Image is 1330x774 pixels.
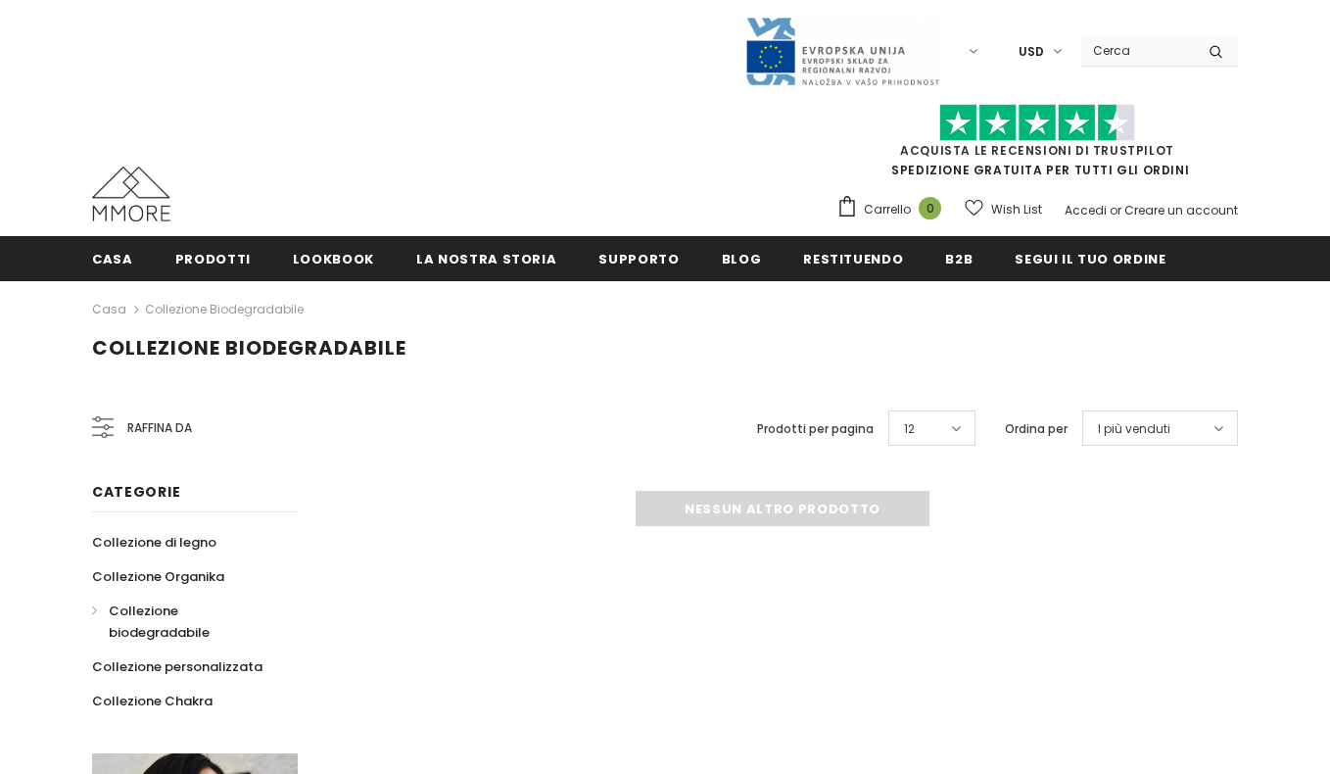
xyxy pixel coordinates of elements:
[864,200,911,219] span: Carrello
[92,334,406,362] span: Collezione biodegradabile
[1124,202,1238,218] a: Creare un account
[92,525,216,559] a: Collezione di legno
[145,301,304,317] a: Collezione biodegradabile
[945,236,973,280] a: B2B
[175,250,251,268] span: Prodotti
[722,250,762,268] span: Blog
[92,650,262,684] a: Collezione personalizzata
[939,104,1135,142] img: Fidati di Pilot Stars
[92,167,170,221] img: Casi MMORE
[945,250,973,268] span: B2B
[1015,250,1165,268] span: Segui il tuo ordine
[900,142,1174,159] a: Acquista le recensioni di TrustPilot
[1065,202,1107,218] a: Accedi
[175,236,251,280] a: Prodotti
[1005,419,1068,439] label: Ordina per
[92,559,224,594] a: Collezione Organika
[1019,42,1044,62] span: USD
[92,594,276,650] a: Collezione biodegradabile
[744,42,940,59] a: Javni Razpis
[1015,236,1165,280] a: Segui il tuo ordine
[293,250,374,268] span: Lookbook
[92,482,180,502] span: Categorie
[92,684,213,718] a: Collezione Chakra
[803,236,903,280] a: Restituendo
[1081,36,1194,65] input: Search Site
[416,250,556,268] span: La nostra storia
[919,197,941,219] span: 0
[757,419,874,439] label: Prodotti per pagina
[722,236,762,280] a: Blog
[92,657,262,676] span: Collezione personalizzata
[836,113,1238,178] span: SPEDIZIONE GRATUITA PER TUTTI GLI ORDINI
[1110,202,1121,218] span: or
[598,250,679,268] span: supporto
[92,298,126,321] a: Casa
[744,16,940,87] img: Javni Razpis
[92,236,133,280] a: Casa
[127,417,192,439] span: Raffina da
[109,602,210,642] span: Collezione biodegradabile
[598,236,679,280] a: supporto
[92,692,213,710] span: Collezione Chakra
[92,250,133,268] span: Casa
[92,533,216,552] span: Collezione di legno
[965,192,1042,226] a: Wish List
[836,195,951,224] a: Carrello 0
[803,250,903,268] span: Restituendo
[92,567,224,586] span: Collezione Organika
[416,236,556,280] a: La nostra storia
[991,200,1042,219] span: Wish List
[293,236,374,280] a: Lookbook
[904,419,915,439] span: 12
[1098,419,1170,439] span: I più venduti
